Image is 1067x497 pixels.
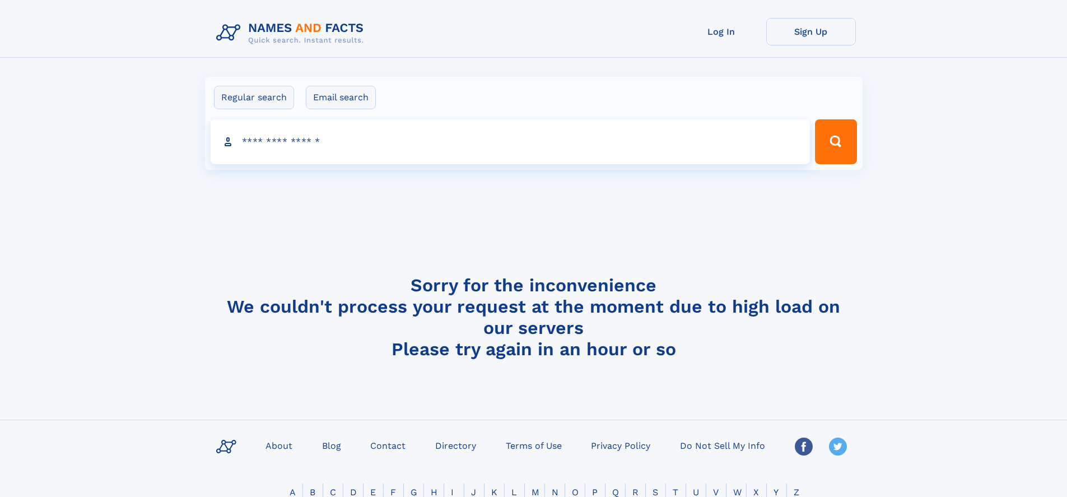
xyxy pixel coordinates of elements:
label: Regular search [214,86,294,109]
a: Privacy Policy [586,437,655,453]
input: search input [211,119,810,164]
img: Logo Names and Facts [212,18,373,48]
a: Directory [431,437,481,453]
h4: Sorry for the inconvenience We couldn't process your request at the moment due to high load on ou... [212,275,856,360]
a: About [261,437,297,453]
a: Do Not Sell My Info [675,437,770,453]
a: Contact [366,437,410,453]
a: Blog [318,437,346,453]
a: Sign Up [766,18,856,45]
img: Twitter [829,438,847,456]
label: Email search [306,86,376,109]
a: Terms of Use [501,437,566,453]
button: Search Button [815,119,856,164]
a: Log In [677,18,766,45]
img: Facebook [795,438,813,456]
